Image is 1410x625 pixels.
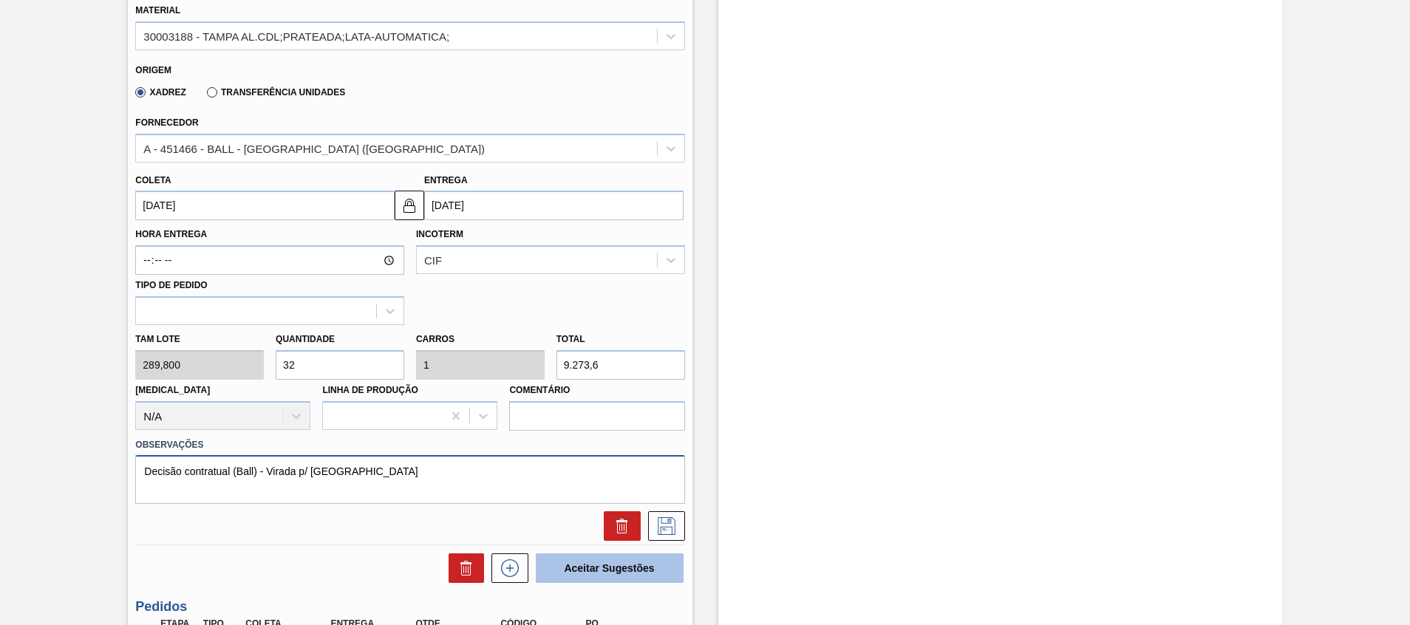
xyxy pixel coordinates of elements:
div: Salvar Sugestão [641,511,685,541]
label: Entrega [424,175,468,185]
label: Xadrez [135,87,186,98]
label: Hora Entrega [135,224,404,245]
textarea: Decisão contratual (Ball) - Virada p/ [GEOGRAPHIC_DATA] [135,455,684,504]
img: locked [401,197,418,214]
label: Fornecedor [135,117,198,128]
label: Comentário [509,380,684,401]
input: dd/mm/yyyy [135,191,395,220]
label: Quantidade [276,334,335,344]
label: Coleta [135,175,171,185]
h3: Pedidos [135,599,684,615]
div: 30003188 - TAMPA AL.CDL;PRATEADA;LATA-AUTOMATICA; [143,30,449,42]
label: Total [556,334,585,344]
label: Tam lote [135,329,264,350]
label: Material [135,5,180,16]
label: Incoterm [416,229,463,239]
div: Excluir Sugestão [596,511,641,541]
input: dd/mm/yyyy [424,191,684,220]
button: locked [395,191,424,220]
label: [MEDICAL_DATA] [135,385,210,395]
div: Nova sugestão [484,553,528,583]
div: Aceitar Sugestões [528,552,685,584]
div: Excluir Sugestões [441,553,484,583]
label: Tipo de pedido [135,280,207,290]
label: Transferência Unidades [207,87,345,98]
label: Observações [135,434,684,456]
label: Carros [416,334,454,344]
label: Origem [135,65,171,75]
label: Linha de Produção [322,385,418,395]
div: A - 451466 - BALL - [GEOGRAPHIC_DATA] ([GEOGRAPHIC_DATA]) [143,142,485,154]
div: CIF [424,254,442,267]
button: Aceitar Sugestões [536,553,684,583]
